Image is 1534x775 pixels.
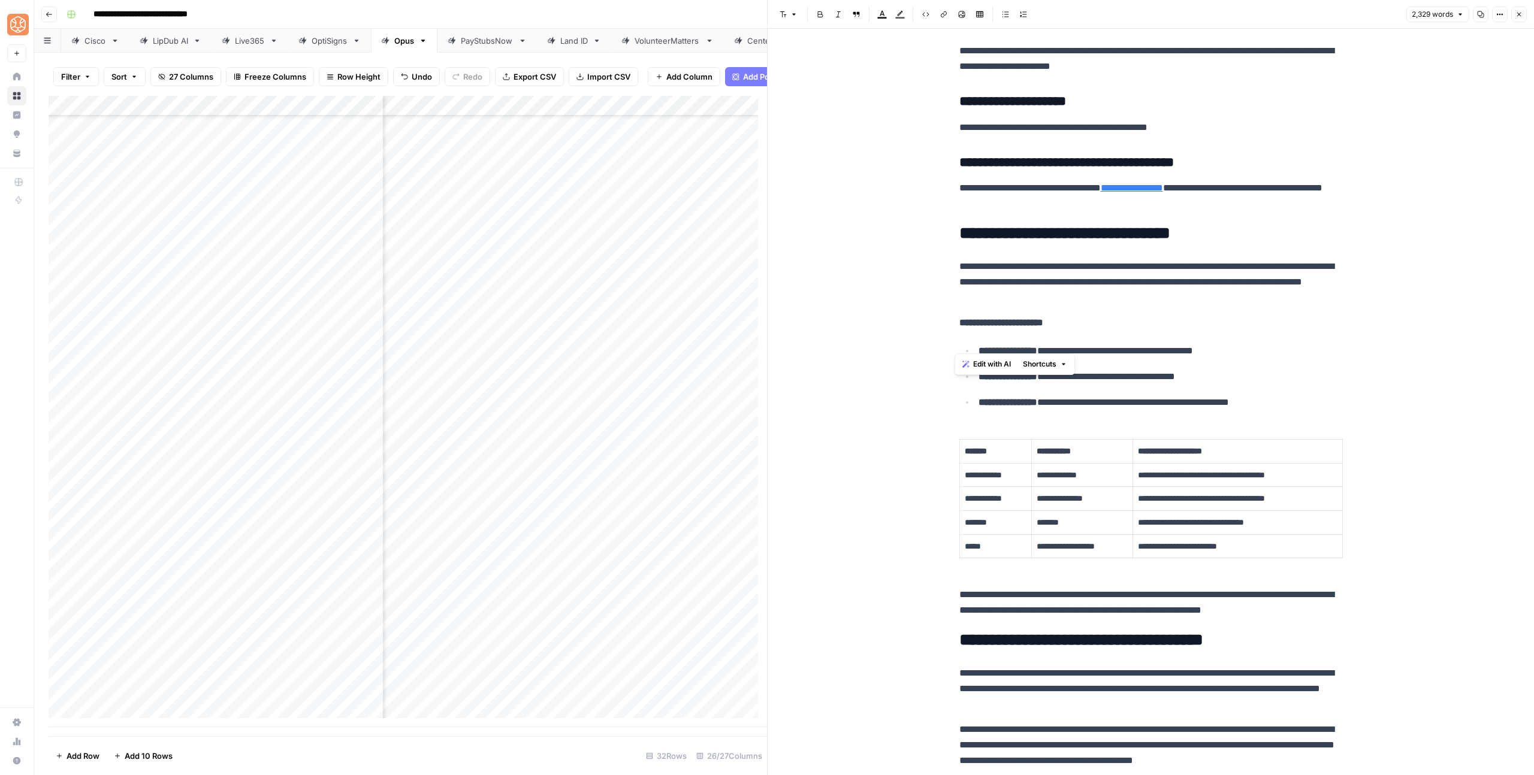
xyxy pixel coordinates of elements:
a: Settings [7,713,26,732]
span: Undo [412,71,432,83]
a: Home [7,67,26,86]
span: Filter [61,71,80,83]
a: Your Data [7,144,26,163]
span: Add Power Agent [743,71,808,83]
button: Sort [104,67,146,86]
a: Usage [7,732,26,751]
span: Freeze Columns [244,71,306,83]
span: Redo [463,71,482,83]
div: OptiSigns [312,35,348,47]
button: Undo [393,67,440,86]
div: Live365 [235,35,265,47]
div: 32 Rows [641,746,691,765]
button: Add Row [49,746,107,765]
a: PayStubsNow [437,29,537,53]
div: LipDub AI [153,35,188,47]
a: OptiSigns [288,29,371,53]
div: PayStubsNow [461,35,514,47]
span: 27 Columns [169,71,213,83]
span: Shortcuts [1023,359,1056,370]
button: 2,329 words [1406,7,1469,22]
div: Centerbase [747,35,792,47]
button: Add 10 Rows [107,746,180,765]
a: Cisco [61,29,129,53]
button: Filter [53,67,99,86]
span: Row Height [337,71,381,83]
a: VolunteerMatters [611,29,724,53]
span: 2,329 words [1412,9,1453,20]
button: Freeze Columns [226,67,314,86]
button: Import CSV [569,67,638,86]
span: Add 10 Rows [125,750,173,762]
span: Add Row [67,750,99,762]
span: Import CSV [587,71,630,83]
div: Opus [394,35,414,47]
a: Opportunities [7,125,26,144]
div: 26/27 Columns [691,746,767,765]
span: Add Column [666,71,712,83]
a: LipDub AI [129,29,212,53]
div: VolunteerMatters [635,35,700,47]
a: Centerbase [724,29,815,53]
div: Land ID [560,35,588,47]
button: Add Column [648,67,720,86]
button: 27 Columns [150,67,221,86]
a: Live365 [212,29,288,53]
span: Sort [111,71,127,83]
a: Insights [7,105,26,125]
button: Shortcuts [1018,356,1072,372]
span: Export CSV [514,71,556,83]
button: Workspace: SimpleTiger [7,10,26,40]
span: Edit with AI [973,359,1011,370]
a: Opus [371,29,437,53]
button: Redo [445,67,490,86]
a: Browse [7,86,26,105]
a: Land ID [537,29,611,53]
button: Add Power Agent [725,67,816,86]
img: SimpleTiger Logo [7,14,29,35]
button: Row Height [319,67,388,86]
button: Export CSV [495,67,564,86]
button: Edit with AI [958,356,1016,372]
div: Cisco [84,35,106,47]
button: Help + Support [7,751,26,770]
